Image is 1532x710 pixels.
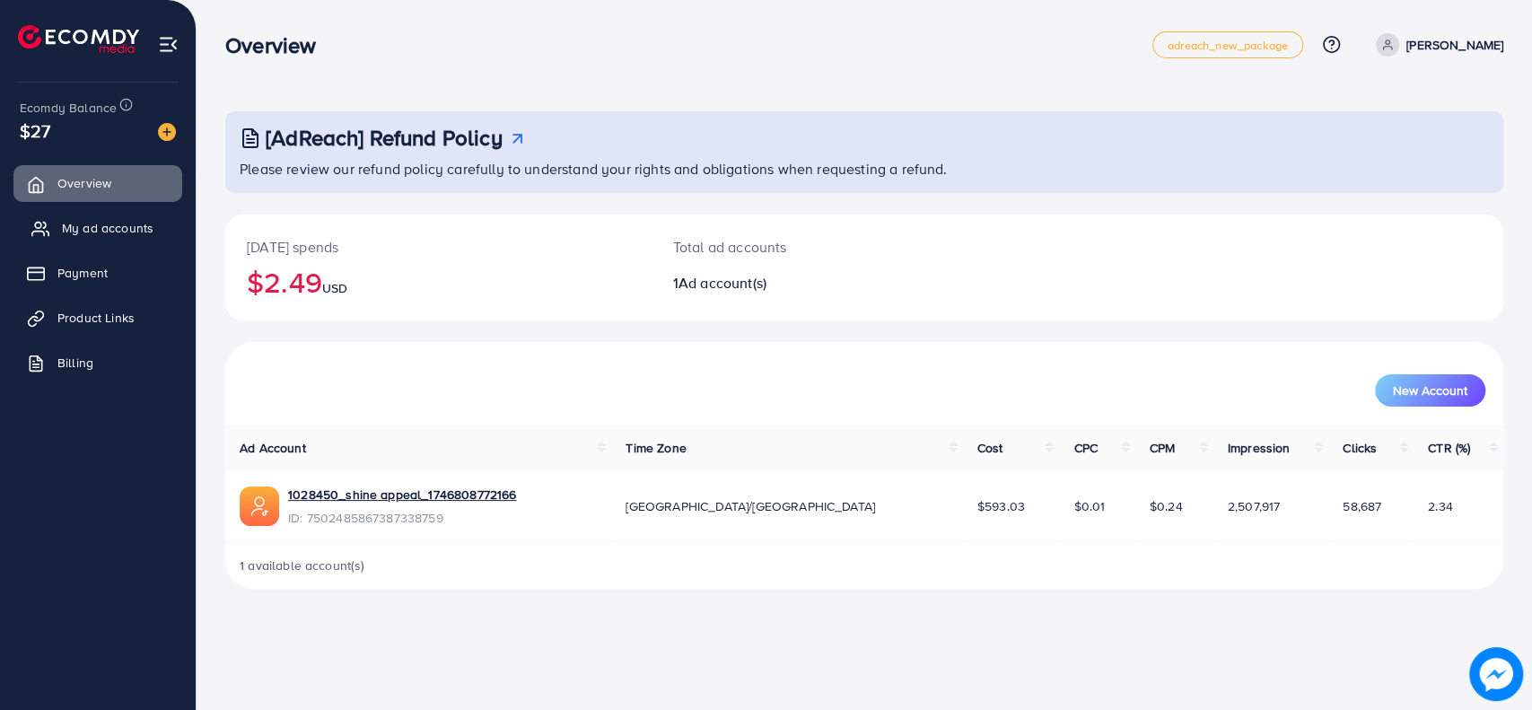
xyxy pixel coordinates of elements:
[1228,497,1280,515] span: 2,507,917
[977,497,1025,515] span: $593.03
[62,219,153,237] span: My ad accounts
[13,300,182,336] a: Product Links
[1150,439,1175,457] span: CPM
[13,210,182,246] a: My ad accounts
[673,275,950,292] h2: 1
[1150,497,1183,515] span: $0.24
[1228,439,1291,457] span: Impression
[1073,439,1097,457] span: CPC
[322,279,347,297] span: USD
[626,439,686,457] span: Time Zone
[1343,497,1381,515] span: 58,687
[57,174,111,192] span: Overview
[240,439,306,457] span: Ad Account
[13,345,182,381] a: Billing
[626,497,875,515] span: [GEOGRAPHIC_DATA]/[GEOGRAPHIC_DATA]
[288,509,516,527] span: ID: 7502485867387338759
[158,34,179,55] img: menu
[1428,497,1453,515] span: 2.34
[158,123,176,141] img: image
[225,32,330,58] h3: Overview
[20,99,117,117] span: Ecomdy Balance
[20,118,50,144] span: $27
[18,25,139,53] img: logo
[13,255,182,291] a: Payment
[1369,33,1503,57] a: [PERSON_NAME]
[1375,374,1485,407] button: New Account
[57,309,135,327] span: Product Links
[240,158,1493,180] p: Please review our refund policy carefully to understand your rights and obligations when requesti...
[1073,497,1105,515] span: $0.01
[57,264,108,282] span: Payment
[1406,34,1503,56] p: [PERSON_NAME]
[288,486,516,504] a: 1028450_shine appeal_1746808772166
[673,236,950,258] p: Total ad accounts
[13,165,182,201] a: Overview
[266,125,503,151] h3: [AdReach] Refund Policy
[678,273,766,293] span: Ad account(s)
[247,236,630,258] p: [DATE] spends
[240,557,365,574] span: 1 available account(s)
[1152,31,1303,58] a: adreach_new_package
[1469,647,1523,701] img: image
[57,354,93,372] span: Billing
[1393,384,1467,397] span: New Account
[977,439,1003,457] span: Cost
[240,486,279,526] img: ic-ads-acc.e4c84228.svg
[1343,439,1377,457] span: Clicks
[1168,39,1288,51] span: adreach_new_package
[247,265,630,299] h2: $2.49
[1428,439,1470,457] span: CTR (%)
